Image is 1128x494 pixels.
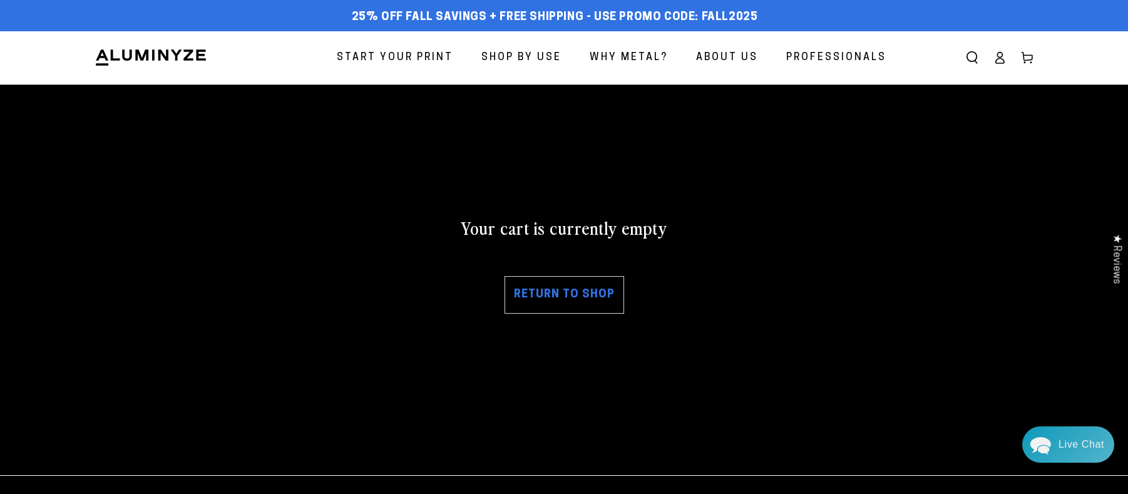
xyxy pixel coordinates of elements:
span: 25% off FALL Savings + Free Shipping - Use Promo Code: FALL2025 [352,11,758,24]
a: About Us [687,41,767,75]
span: Why Metal? [590,49,668,67]
div: Click to open Judge.me floating reviews tab [1104,224,1128,294]
a: Shop By Use [472,41,571,75]
img: Aluminyze [95,48,207,67]
div: Contact Us Directly [1059,426,1104,463]
a: Professionals [777,41,896,75]
div: Chat widget toggle [1022,426,1114,463]
span: Professionals [786,49,886,67]
a: Start Your Print [327,41,463,75]
span: Shop By Use [481,49,561,67]
summary: Search our site [958,44,986,71]
a: Why Metal? [580,41,677,75]
h2: Your cart is currently empty [95,216,1033,239]
a: Return to shop [505,276,624,314]
span: Start Your Print [337,49,453,67]
span: About Us [696,49,758,67]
